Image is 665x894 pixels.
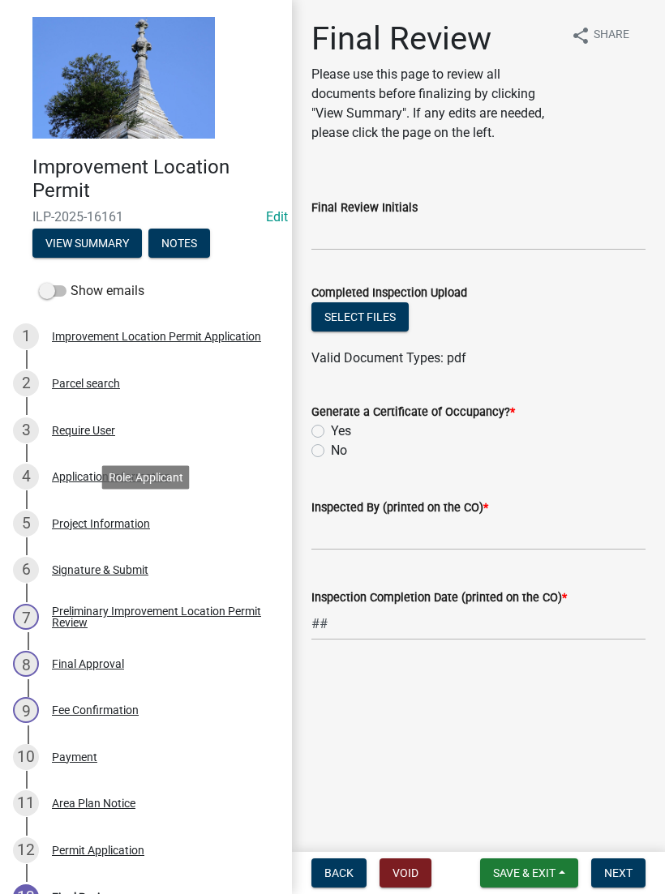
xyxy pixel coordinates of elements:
[594,26,629,45] span: Share
[13,744,39,770] div: 10
[32,17,215,139] img: Decatur County, Indiana
[311,19,558,58] h1: Final Review
[52,564,148,575] div: Signature & Submit
[52,751,97,763] div: Payment
[558,19,642,51] button: shareShare
[571,26,590,45] i: share
[13,697,39,723] div: 9
[13,464,39,490] div: 4
[493,866,556,879] span: Save & Exit
[311,350,466,366] span: Valid Document Types: pdf
[311,65,558,143] p: Please use this page to review all documents before finalizing by clicking "View Summary". If any...
[380,858,431,888] button: Void
[13,651,39,677] div: 8
[13,837,39,863] div: 12
[52,704,139,716] div: Fee Confirmation
[52,471,171,482] div: Application Information
[13,557,39,583] div: 6
[331,441,347,460] label: No
[604,866,633,879] span: Next
[13,604,39,630] div: 7
[591,858,646,888] button: Next
[32,156,279,203] h4: Improvement Location Permit
[324,866,354,879] span: Back
[311,302,409,332] button: Select files
[102,465,190,489] div: Role: Applicant
[52,605,266,628] div: Preliminary Improvement Location Permit Review
[480,858,578,888] button: Save & Exit
[13,790,39,816] div: 11
[148,229,210,258] button: Notes
[39,281,144,301] label: Show emails
[13,323,39,349] div: 1
[52,798,135,809] div: Area Plan Notice
[266,209,288,225] a: Edit
[13,417,39,443] div: 3
[311,203,418,214] label: Final Review Initials
[311,503,488,514] label: Inspected By (printed on the CO)
[52,658,124,669] div: Final Approval
[52,845,144,856] div: Permit Application
[13,370,39,396] div: 2
[311,592,567,604] label: Inspection Completion Date (printed on the CO)
[13,511,39,537] div: 5
[311,288,467,299] label: Completed Inspection Upload
[32,229,142,258] button: View Summary
[52,425,115,436] div: Require User
[52,331,261,342] div: Improvement Location Permit Application
[148,237,210,250] wm-modal-confirm: Notes
[52,378,120,389] div: Parcel search
[331,421,351,441] label: Yes
[32,237,142,250] wm-modal-confirm: Summary
[311,858,367,888] button: Back
[311,407,515,418] label: Generate a Certificate of Occupancy?
[32,209,260,225] span: ILP-2025-16161
[52,518,150,529] div: Project Information
[266,209,288,225] wm-modal-confirm: Edit Application Number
